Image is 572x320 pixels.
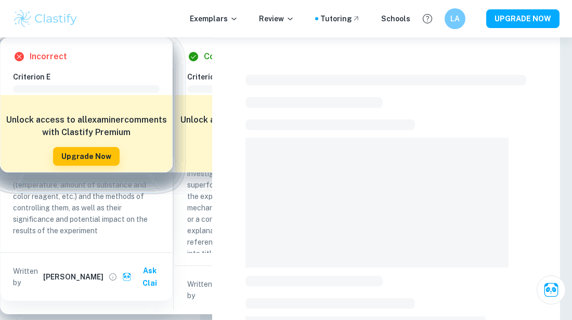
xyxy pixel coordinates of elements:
[537,275,566,304] button: Ask Clai
[419,10,436,28] button: Help and Feedback
[204,50,236,63] h6: Correct
[187,71,342,83] h6: Criterion C
[13,71,168,83] h6: Criterion E
[106,270,120,284] button: View full profile
[13,145,160,236] p: The student correctly lists the variables that have to be controlled or maintained constant for t...
[187,134,334,271] p: The background of the experiment provides a good explanation of the key concepts necessary for un...
[445,8,465,29] button: LA
[486,9,560,28] button: UPGRADE NOW
[381,13,410,24] a: Schools
[43,271,103,283] h6: [PERSON_NAME]
[320,13,360,24] a: Tutoring
[53,147,120,166] button: Upgrade Now
[120,261,168,292] button: Ask Clai
[122,272,132,282] img: clai.svg
[449,13,461,24] h6: LA
[12,8,79,29] img: Clastify logo
[6,114,167,139] h6: Unlock access to all examiner comments with Clastify Premium
[13,265,41,288] p: Written by
[187,278,215,301] p: Written by
[180,114,341,139] h6: Unlock access to all examiner comments with Clastify Premium
[190,13,238,24] p: Exemplars
[259,13,294,24] p: Review
[30,50,67,63] h6: Incorrect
